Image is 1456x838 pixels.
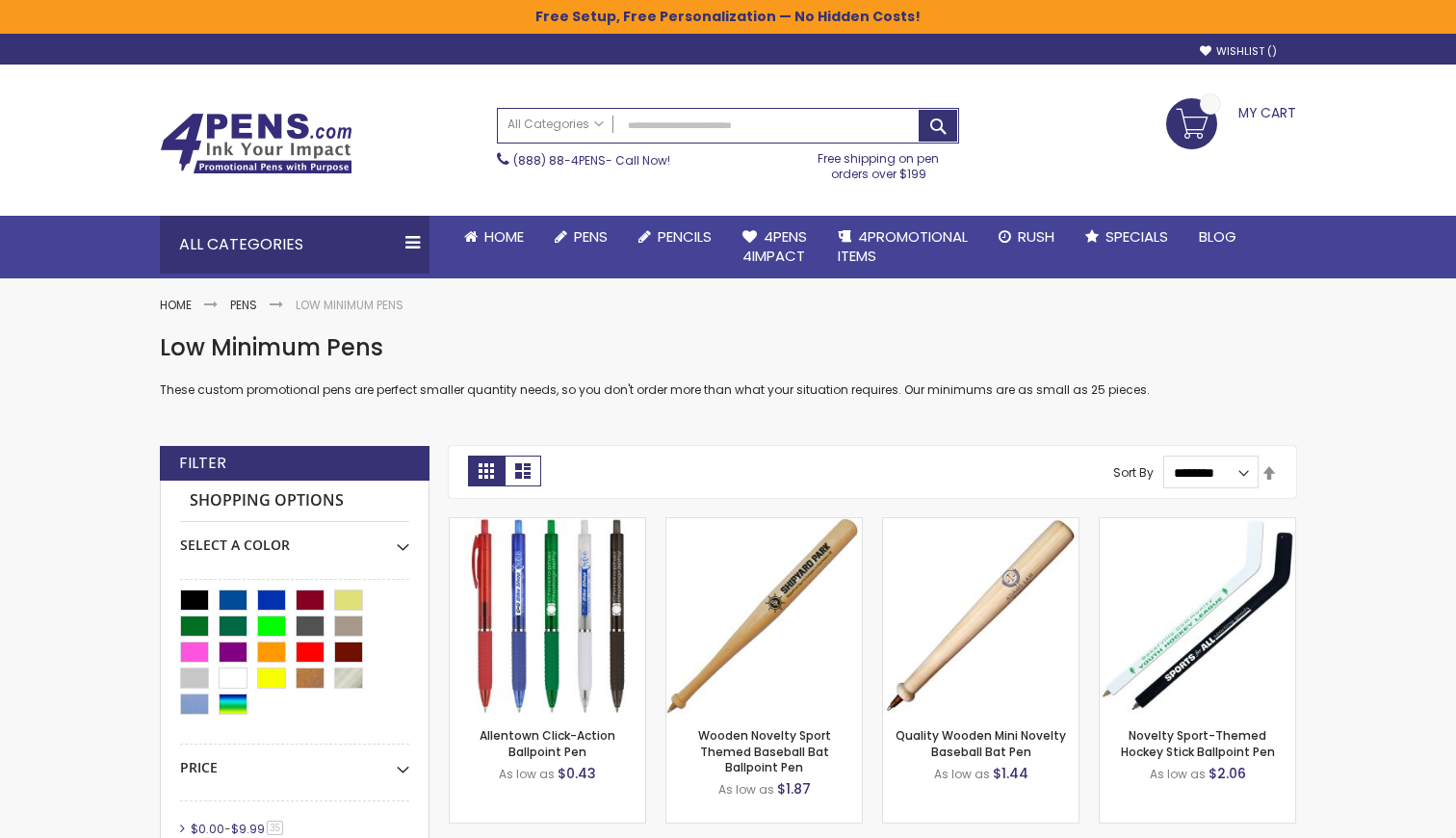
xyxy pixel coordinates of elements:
a: Quality Wooden Mini Novelty Baseball Bat Pen [896,727,1066,759]
span: $0.00 [191,821,224,837]
a: $0.00-$9.9935 [186,821,290,837]
a: Allentown Click-Action Ballpoint Pen [450,517,645,534]
a: Wishlist [1200,44,1277,59]
span: As low as [718,781,774,798]
span: Specials [1105,226,1168,247]
a: Home [449,216,539,258]
span: Pencils [658,226,712,247]
span: Pens [574,226,608,247]
span: As low as [499,766,555,782]
span: $1.44 [993,764,1028,783]
span: 35 [267,821,283,835]
a: 4PROMOTIONALITEMS [822,216,983,278]
a: Blog [1183,216,1252,258]
h1: Low Minimum Pens [160,332,1296,363]
span: All Categories [507,117,604,132]
span: 4PROMOTIONAL ITEMS [838,226,968,266]
div: Price [180,745,409,777]
a: (888) 88-4PENS [513,152,606,169]
span: $1.87 [777,779,811,799]
strong: Grid [468,456,505,486]
img: Wooden Novelty Sport Themed Baseball Bat Ballpoint Pen [666,518,862,714]
span: $0.43 [558,764,596,783]
label: Sort By [1113,464,1154,481]
a: Quality Wooden Mini Novelty Baseball Bat Pen [883,517,1079,534]
span: As low as [1150,766,1206,782]
a: Novelty Sport-Themed Hockey Stick Ballpoint Pen [1100,517,1295,534]
a: 4Pens4impact [727,216,822,278]
div: All Categories [160,216,429,274]
a: Specials [1070,216,1183,258]
a: Wooden Novelty Sport Themed Baseball Bat Ballpoint Pen [666,517,862,534]
div: Free shipping on pen orders over $199 [798,144,960,182]
span: Home [484,226,524,247]
a: Pencils [623,216,727,258]
a: Wooden Novelty Sport Themed Baseball Bat Ballpoint Pen [698,727,831,774]
a: Rush [983,216,1070,258]
span: - Call Now! [513,152,670,169]
span: $9.99 [231,821,265,837]
div: These custom promotional pens are perfect smaller quantity needs, so you don't order more than wh... [160,332,1296,399]
img: 4Pens Custom Pens and Promotional Products [160,113,352,174]
strong: Filter [179,453,226,474]
a: Allentown Click-Action Ballpoint Pen [480,727,615,759]
span: Rush [1018,226,1054,247]
img: Quality Wooden Mini Novelty Baseball Bat Pen [883,518,1079,714]
img: Novelty Sport-Themed Hockey Stick Ballpoint Pen [1100,518,1295,714]
strong: Low Minimum Pens [296,297,403,313]
a: Novelty Sport-Themed Hockey Stick Ballpoint Pen [1121,727,1275,759]
a: All Categories [498,109,613,141]
a: Pens [539,216,623,258]
a: Home [160,297,192,313]
div: Select A Color [180,522,409,555]
strong: Shopping Options [180,481,409,522]
a: Pens [230,297,257,313]
span: 4Pens 4impact [742,226,807,266]
span: $2.06 [1209,764,1246,783]
span: Blog [1199,226,1236,247]
span: As low as [934,766,990,782]
img: Allentown Click-Action Ballpoint Pen [450,518,645,714]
